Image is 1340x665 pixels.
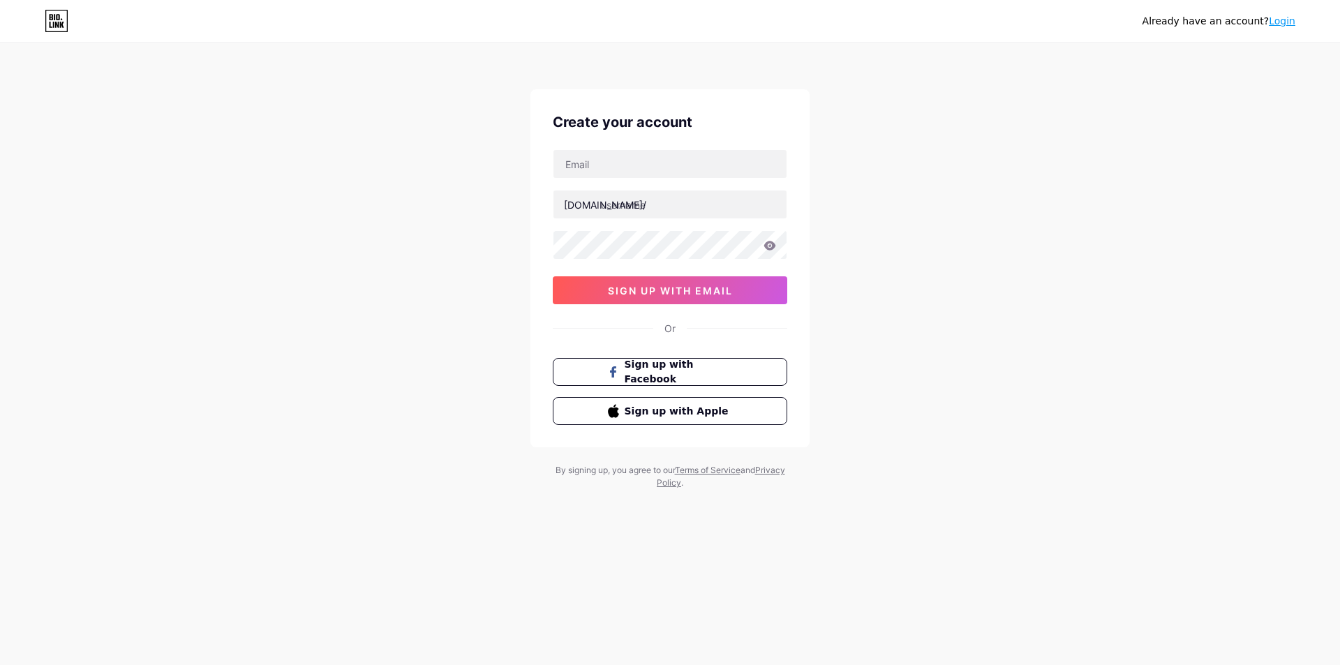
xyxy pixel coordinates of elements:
input: username [553,190,787,218]
div: Already have an account? [1142,14,1295,29]
span: Sign up with Facebook [625,357,733,387]
button: Sign up with Facebook [553,358,787,386]
button: Sign up with Apple [553,397,787,425]
a: Terms of Service [675,465,740,475]
div: By signing up, you agree to our and . [551,464,789,489]
span: Sign up with Apple [625,404,733,419]
input: Email [553,150,787,178]
a: Login [1269,15,1295,27]
button: sign up with email [553,276,787,304]
div: [DOMAIN_NAME]/ [564,197,646,212]
div: Or [664,321,676,336]
span: sign up with email [608,285,733,297]
div: Create your account [553,112,787,133]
